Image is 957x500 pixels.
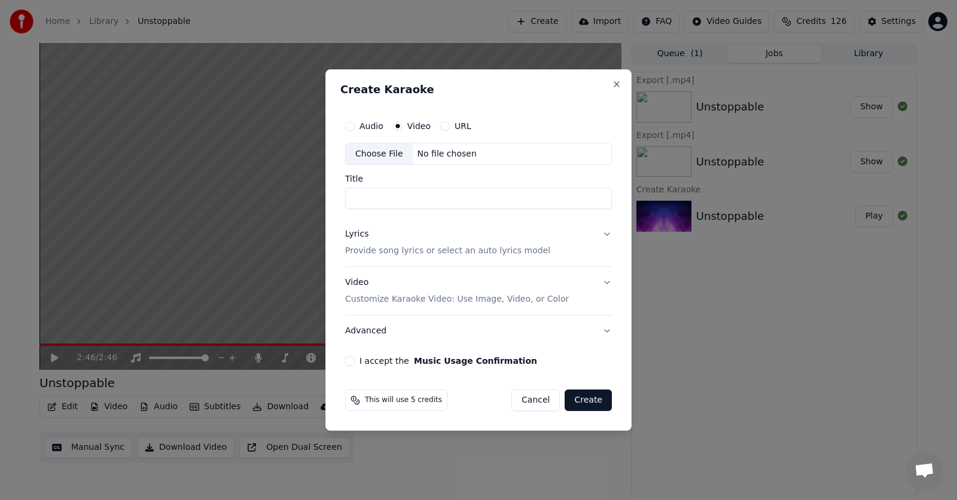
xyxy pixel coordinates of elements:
p: Customize Karaoke Video: Use Image, Video, or Color [345,293,569,305]
label: I accept the [359,357,537,365]
label: Video [407,122,431,130]
div: Video [345,277,569,306]
button: VideoCustomize Karaoke Video: Use Image, Video, or Color [345,268,612,315]
label: Title [345,175,612,183]
span: This will use 5 credits [365,395,442,405]
button: Advanced [345,315,612,346]
label: URL [455,122,471,130]
div: Choose File [346,143,413,165]
button: Cancel [511,389,560,411]
button: I accept the [414,357,537,365]
div: No file chosen [413,148,481,160]
h2: Create Karaoke [340,84,617,95]
p: Provide song lyrics or select an auto lyrics model [345,246,550,257]
div: Lyrics [345,229,368,241]
label: Audio [359,122,383,130]
button: Create [565,389,612,411]
button: LyricsProvide song lyrics or select an auto lyrics model [345,219,612,267]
